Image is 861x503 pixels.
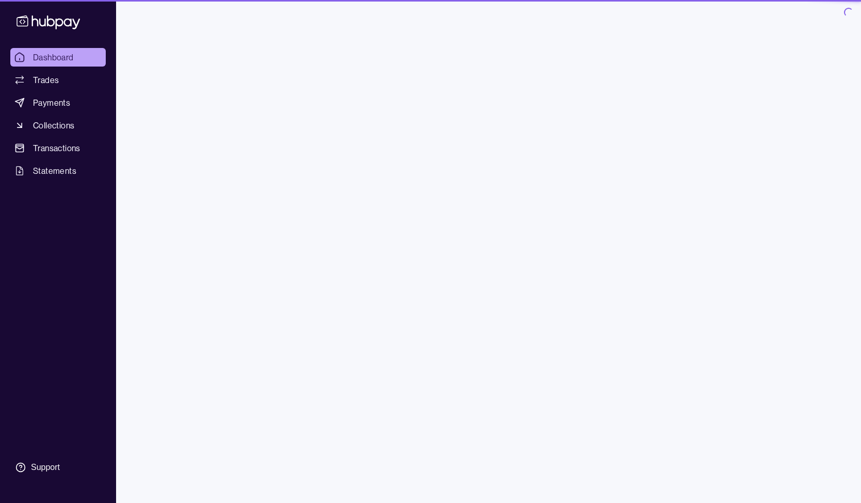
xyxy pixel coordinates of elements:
span: Statements [33,165,76,177]
a: Payments [10,93,106,112]
a: Trades [10,71,106,89]
div: Support [31,462,60,473]
span: Dashboard [33,51,74,63]
a: Statements [10,161,106,180]
span: Trades [33,74,59,86]
span: Collections [33,119,74,132]
a: Transactions [10,139,106,157]
span: Payments [33,96,70,109]
a: Support [10,457,106,478]
a: Collections [10,116,106,135]
a: Dashboard [10,48,106,67]
span: Transactions [33,142,80,154]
